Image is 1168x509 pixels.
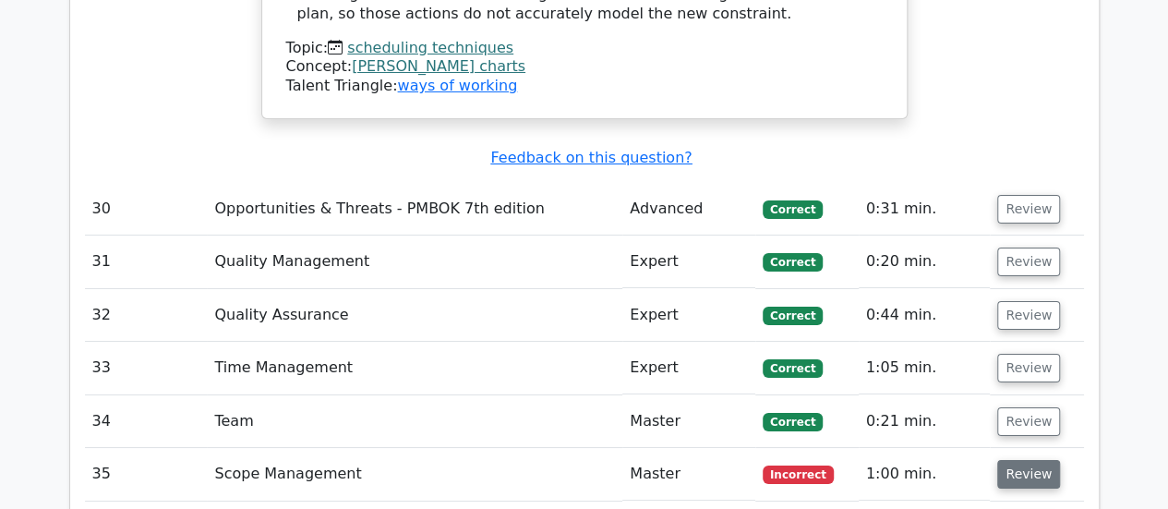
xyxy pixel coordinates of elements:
td: 0:44 min. [859,289,991,342]
a: Feedback on this question? [490,149,692,166]
td: Master [622,448,755,501]
td: Master [622,395,755,448]
a: ways of working [397,77,517,94]
td: 35 [85,448,208,501]
button: Review [997,354,1060,382]
button: Review [997,248,1060,276]
td: Team [207,395,622,448]
td: Expert [622,289,755,342]
td: 0:21 min. [859,395,991,448]
td: Expert [622,342,755,394]
td: 32 [85,289,208,342]
div: Topic: [286,39,883,58]
span: Correct [763,413,823,431]
span: Correct [763,200,823,219]
td: 33 [85,342,208,394]
td: Advanced [622,183,755,236]
td: Scope Management [207,448,622,501]
button: Review [997,407,1060,436]
td: Quality Assurance [207,289,622,342]
td: 31 [85,236,208,288]
td: 0:20 min. [859,236,991,288]
td: 1:05 min. [859,342,991,394]
span: Correct [763,359,823,378]
button: Review [997,460,1060,489]
a: [PERSON_NAME] charts [352,57,525,75]
span: Correct [763,307,823,325]
a: scheduling techniques [347,39,513,56]
td: Expert [622,236,755,288]
span: Correct [763,253,823,272]
td: 30 [85,183,208,236]
div: Concept: [286,57,883,77]
button: Review [997,195,1060,224]
button: Review [997,301,1060,330]
span: Incorrect [763,466,834,484]
td: Opportunities & Threats - PMBOK 7th edition [207,183,622,236]
td: 34 [85,395,208,448]
td: 0:31 min. [859,183,991,236]
td: 1:00 min. [859,448,991,501]
td: Time Management [207,342,622,394]
td: Quality Management [207,236,622,288]
div: Talent Triangle: [286,39,883,96]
